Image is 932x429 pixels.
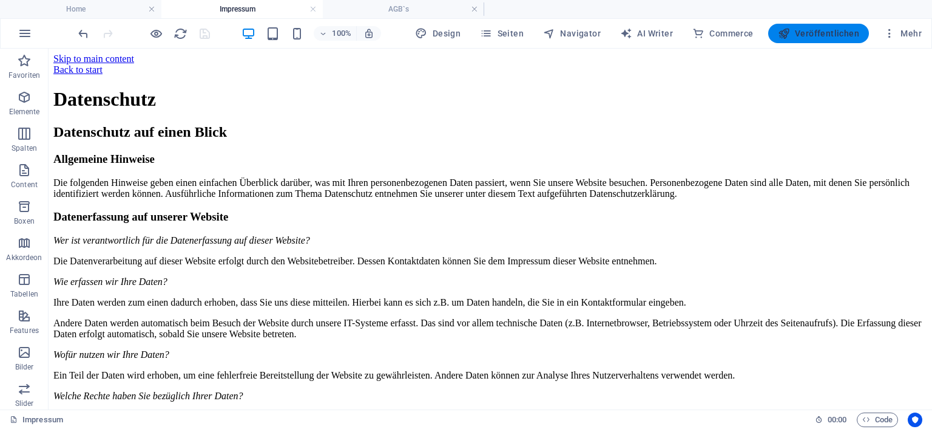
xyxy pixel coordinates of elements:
button: Navigator [538,24,606,43]
h4: Impressum [161,2,323,16]
span: Veröffentlichen [778,27,859,39]
span: Code [862,413,893,427]
p: Boxen [14,216,35,226]
p: Spalten [12,143,37,153]
p: Akkordeon [6,253,42,263]
p: Features [10,326,39,335]
button: Code [857,413,898,427]
p: Content [11,180,38,190]
button: reload [173,26,187,41]
a: Skip to main content [5,5,86,15]
h6: 100% [332,26,351,41]
span: : [836,415,838,424]
span: Commerce [692,27,754,39]
button: undo [76,26,90,41]
button: Mehr [879,24,927,43]
h6: Session-Zeit [815,413,847,427]
span: 00 00 [828,413,846,427]
button: Design [410,24,465,43]
span: Design [415,27,461,39]
span: AI Writer [620,27,673,39]
button: Usercentrics [908,413,922,427]
span: Navigator [543,27,601,39]
button: Veröffentlichen [768,24,869,43]
button: AI Writer [615,24,678,43]
span: Mehr [883,27,922,39]
i: Rückgängig: Seiten ändern (Strg+Z) [76,27,90,41]
i: Bei Größenänderung Zoomstufe automatisch an das gewählte Gerät anpassen. [363,28,374,39]
p: Tabellen [10,289,38,299]
button: Commerce [687,24,758,43]
p: Slider [15,399,34,408]
div: Design (Strg+Alt+Y) [410,24,465,43]
h4: AGB`s [323,2,484,16]
button: 100% [314,26,357,41]
p: Elemente [9,107,40,117]
button: Seiten [475,24,528,43]
p: Bilder [15,362,34,372]
button: Klicke hier, um den Vorschau-Modus zu verlassen [149,26,163,41]
span: Seiten [480,27,524,39]
a: Klick, um Auswahl aufzuheben. Doppelklick öffnet Seitenverwaltung [10,413,63,427]
i: Seite neu laden [174,27,187,41]
p: Favoriten [8,70,40,80]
